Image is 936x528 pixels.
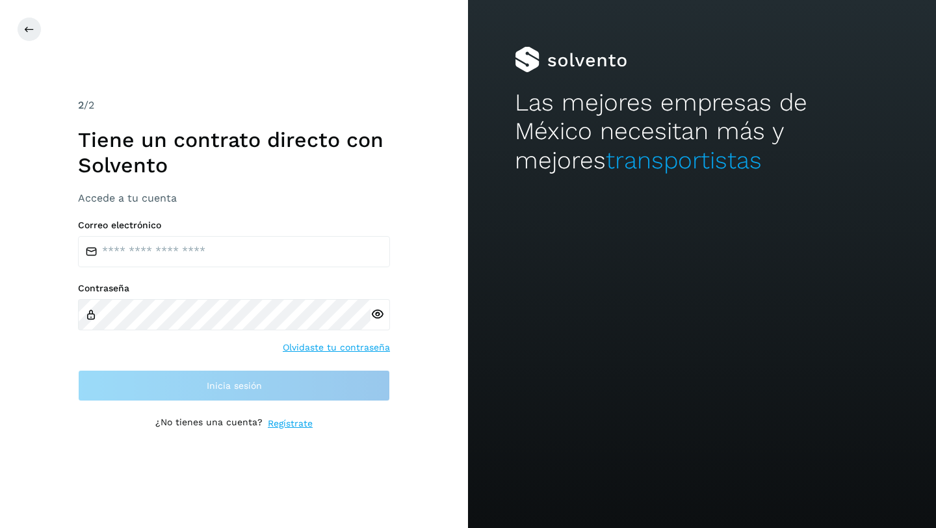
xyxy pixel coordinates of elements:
a: Regístrate [268,417,313,430]
h3: Accede a tu cuenta [78,192,390,204]
h2: Las mejores empresas de México necesitan más y mejores [515,88,889,175]
h1: Tiene un contrato directo con Solvento [78,127,390,178]
button: Inicia sesión [78,370,390,401]
span: transportistas [606,146,762,174]
span: 2 [78,99,84,111]
a: Olvidaste tu contraseña [283,341,390,354]
label: Correo electrónico [78,220,390,231]
label: Contraseña [78,283,390,294]
p: ¿No tienes una cuenta? [155,417,263,430]
div: /2 [78,98,390,113]
span: Inicia sesión [207,381,262,390]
